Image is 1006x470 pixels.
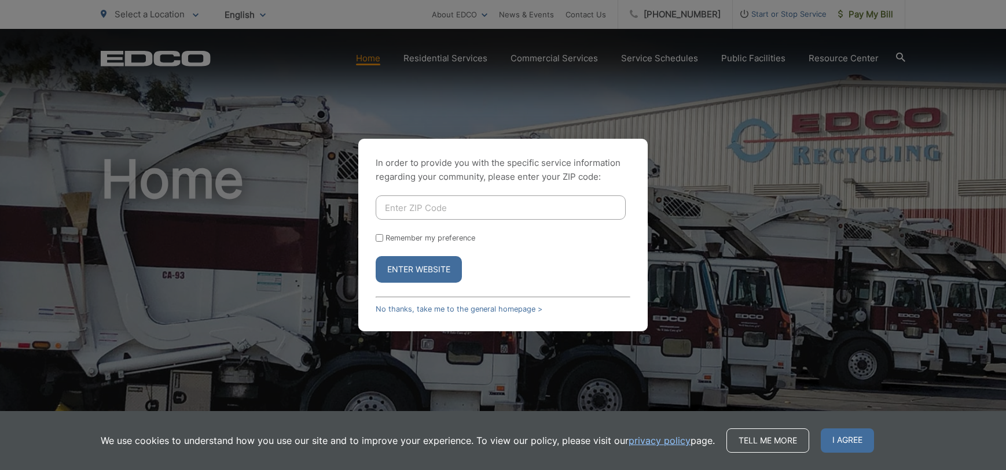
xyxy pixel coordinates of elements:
button: Enter Website [376,256,462,283]
a: No thanks, take me to the general homepage > [376,305,542,313]
p: We use cookies to understand how you use our site and to improve your experience. To view our pol... [101,434,715,447]
input: Enter ZIP Code [376,195,626,220]
p: In order to provide you with the specific service information regarding your community, please en... [376,156,630,184]
a: Tell me more [726,428,809,453]
span: I agree [821,428,874,453]
label: Remember my preference [385,234,475,242]
a: privacy policy [629,434,691,447]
